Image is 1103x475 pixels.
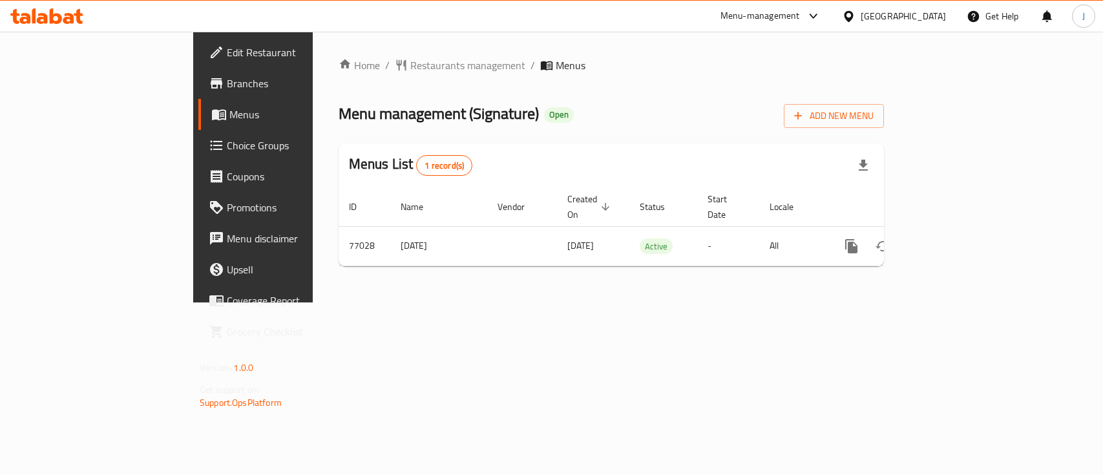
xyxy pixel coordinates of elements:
li: / [530,58,535,73]
span: Branches [227,76,367,91]
a: Grocery Checklist [198,316,377,347]
div: Menu-management [720,8,800,24]
a: Menu disclaimer [198,223,377,254]
span: Promotions [227,200,367,215]
span: Locale [770,199,810,215]
div: Export file [848,150,879,181]
table: enhanced table [339,187,971,266]
span: Menu disclaimer [227,231,367,246]
h2: Menus List [349,154,472,176]
a: Upsell [198,254,377,285]
a: Promotions [198,192,377,223]
span: Menus [556,58,585,73]
span: Restaurants management [410,58,525,73]
a: Support.OpsPlatform [200,394,282,411]
button: Add New Menu [784,104,884,128]
span: Open [544,109,574,120]
span: Active [640,239,673,254]
span: Created On [567,191,614,222]
span: Vendor [498,199,541,215]
li: / [385,58,390,73]
td: - [697,226,759,266]
td: [DATE] [390,226,487,266]
span: 1 record(s) [417,160,472,172]
button: more [836,231,867,262]
span: Coverage Report [227,293,367,308]
span: Choice Groups [227,138,367,153]
nav: breadcrumb [339,58,884,73]
span: Start Date [708,191,744,222]
div: Total records count [416,155,472,176]
a: Choice Groups [198,130,377,161]
div: Active [640,238,673,254]
span: Menus [229,107,367,122]
a: Branches [198,68,377,99]
td: All [759,226,826,266]
span: [DATE] [567,237,594,254]
div: [GEOGRAPHIC_DATA] [861,9,946,23]
span: Coupons [227,169,367,184]
span: Grocery Checklist [227,324,367,339]
span: Name [401,199,440,215]
a: Coupons [198,161,377,192]
a: Restaurants management [395,58,525,73]
span: J [1082,9,1085,23]
span: Edit Restaurant [227,45,367,60]
a: Edit Restaurant [198,37,377,68]
a: Menus [198,99,377,130]
span: 1.0.0 [233,359,253,376]
span: Add New Menu [794,108,874,124]
div: Open [544,107,574,123]
span: ID [349,199,373,215]
a: Coverage Report [198,285,377,316]
span: Upsell [227,262,367,277]
span: Status [640,199,682,215]
span: Get support on: [200,381,259,398]
th: Actions [826,187,971,227]
span: Menu management ( Signature ) [339,99,539,128]
span: Version: [200,359,231,376]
